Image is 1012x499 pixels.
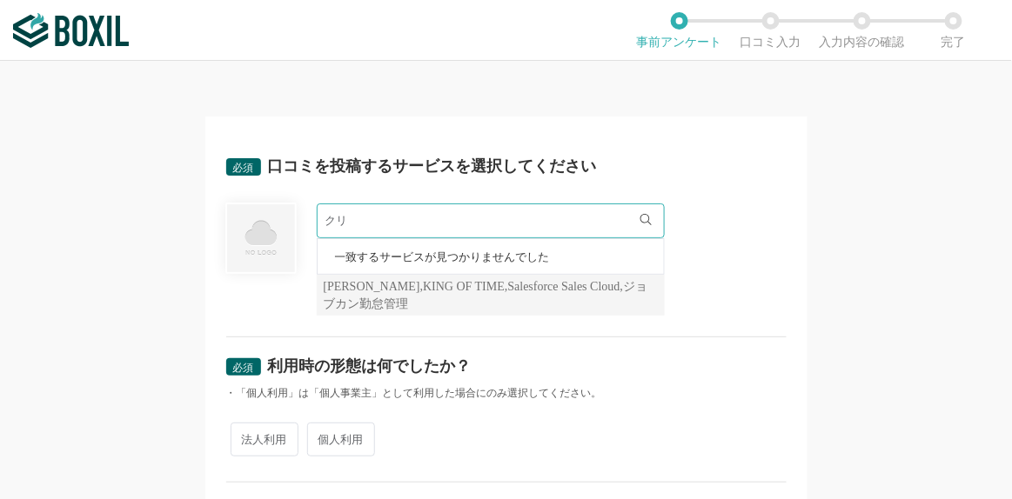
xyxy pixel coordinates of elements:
[13,13,129,48] img: ボクシルSaaS_ロゴ
[633,12,725,49] li: 事前アンケート
[317,203,665,238] input: サービス名で検索
[268,358,472,374] div: 利用時の形態は何でしたか？
[233,362,254,374] span: 必須
[226,386,787,401] div: ・「個人利用」は「個人事業主」として利用した場合にのみ選択してください。
[231,422,298,456] span: 法人利用
[335,251,550,263] span: 一致するサービスが見つかりませんでした
[233,162,254,174] span: 必須
[317,275,665,316] div: [PERSON_NAME],KING OF TIME,Salesforce Sales Cloud,ジョブカン勤怠管理
[307,422,375,456] span: 個人利用
[816,12,908,49] li: 入力内容の確認
[725,12,816,49] li: 口コミ入力
[908,12,999,49] li: 完了
[268,158,597,174] div: 口コミを投稿するサービスを選択してください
